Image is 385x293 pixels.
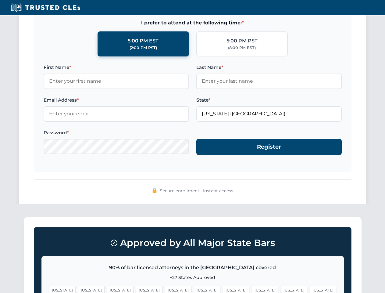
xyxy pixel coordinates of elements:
[196,96,342,104] label: State
[49,264,336,272] p: 90% of bar licensed attorneys in the [GEOGRAPHIC_DATA] covered
[130,45,157,51] div: (2:00 PM PST)
[152,188,157,193] img: 🔒
[44,64,189,71] label: First Name
[44,19,342,27] span: I prefer to attend at the following time:
[44,129,189,136] label: Password
[160,187,233,194] span: Secure enrollment • Instant access
[44,106,189,121] input: Enter your email
[49,274,336,281] p: +27 States Approved
[196,106,342,121] input: Florida (FL)
[41,235,344,251] h3: Approved by All Major State Bars
[196,139,342,155] button: Register
[44,74,189,89] input: Enter your first name
[44,96,189,104] label: Email Address
[9,3,82,12] img: Trusted CLEs
[196,74,342,89] input: Enter your last name
[226,37,258,45] div: 5:00 PM PST
[196,64,342,71] label: Last Name
[128,37,159,45] div: 5:00 PM EST
[228,45,256,51] div: (8:00 PM EST)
